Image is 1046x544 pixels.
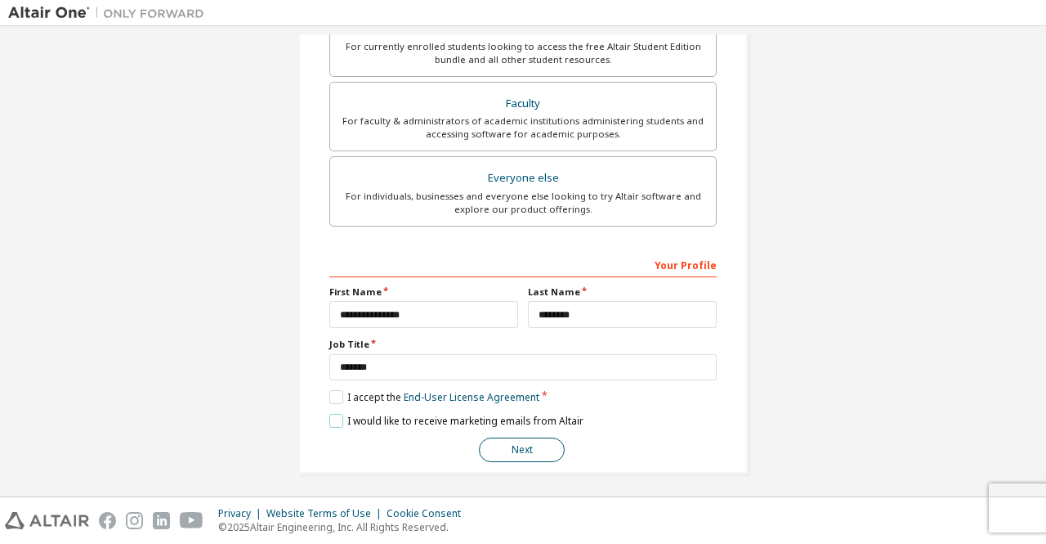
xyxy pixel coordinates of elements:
[99,512,116,529] img: facebook.svg
[340,40,706,66] div: For currently enrolled students looking to access the free Altair Student Edition bundle and all ...
[340,167,706,190] div: Everyone else
[404,390,539,404] a: End-User License Agreement
[266,507,387,520] div: Website Terms of Use
[218,507,266,520] div: Privacy
[329,285,518,299] label: First Name
[340,115,706,141] div: For faculty & administrators of academic institutions administering students and accessing softwa...
[329,414,583,428] label: I would like to receive marketing emails from Altair
[329,338,717,351] label: Job Title
[340,190,706,216] div: For individuals, businesses and everyone else looking to try Altair software and explore our prod...
[218,520,471,534] p: © 2025 Altair Engineering, Inc. All Rights Reserved.
[329,390,539,404] label: I accept the
[8,5,212,21] img: Altair One
[180,512,203,529] img: youtube.svg
[5,512,89,529] img: altair_logo.svg
[153,512,170,529] img: linkedin.svg
[528,285,717,299] label: Last Name
[479,438,565,462] button: Next
[340,92,706,115] div: Faculty
[126,512,143,529] img: instagram.svg
[387,507,471,520] div: Cookie Consent
[329,251,717,277] div: Your Profile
